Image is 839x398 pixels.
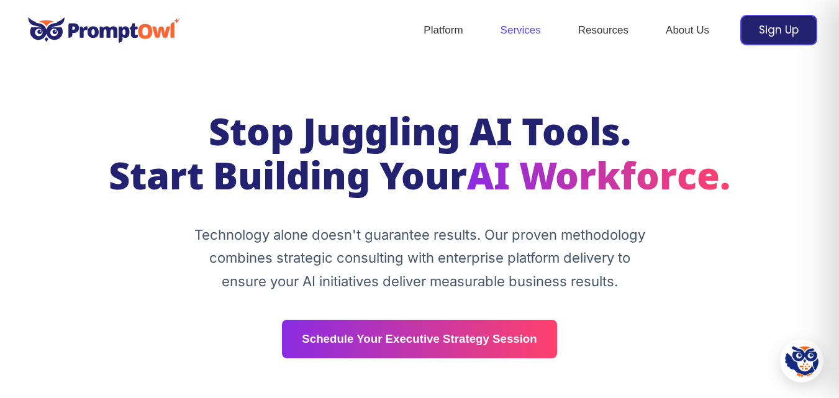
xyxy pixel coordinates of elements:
[282,320,556,358] a: Schedule Your Executive Strategy Session
[405,9,728,52] nav: Site Navigation: Header
[740,15,817,45] a: Sign Up
[405,9,481,52] a: Platform
[482,9,560,52] a: Services
[68,114,771,202] h1: Stop Juggling AI Tools. Start Building Your
[785,344,819,378] img: Hootie - PromptOwl AI Assistant
[187,224,653,294] p: Technology alone doesn't guarantee results. Our proven methodology combines strategic consulting ...
[467,155,730,204] span: AI Workforce.
[647,9,728,52] a: About Us
[22,9,186,52] img: promptowl.ai logo
[560,9,647,52] a: Resources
